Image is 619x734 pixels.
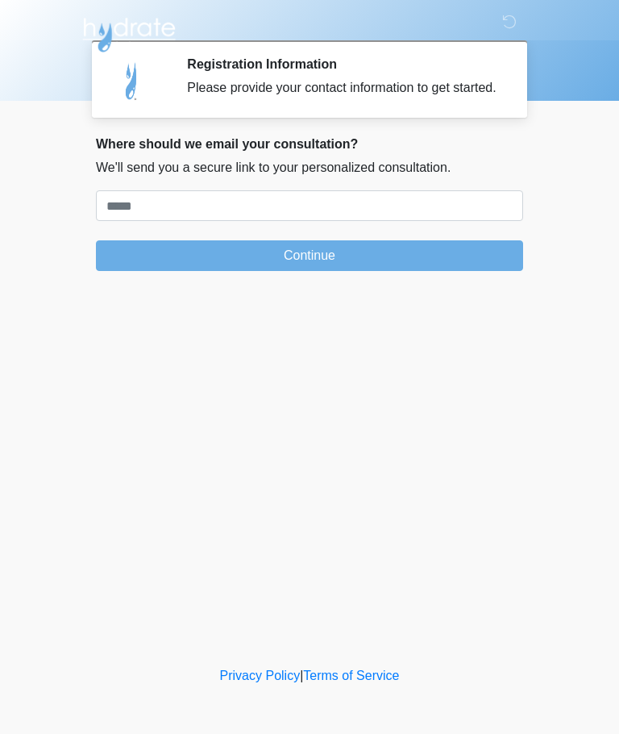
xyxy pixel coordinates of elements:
[96,240,523,271] button: Continue
[80,12,178,53] img: Hydrate IV Bar - Arcadia Logo
[303,669,399,682] a: Terms of Service
[96,136,523,152] h2: Where should we email your consultation?
[300,669,303,682] a: |
[96,158,523,177] p: We'll send you a secure link to your personalized consultation.
[187,78,499,98] div: Please provide your contact information to get started.
[108,56,156,105] img: Agent Avatar
[220,669,301,682] a: Privacy Policy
